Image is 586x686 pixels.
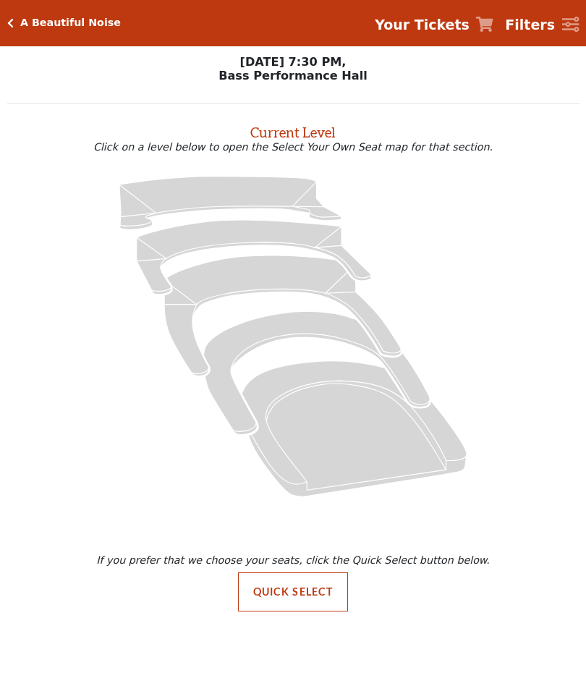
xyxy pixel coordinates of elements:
p: [DATE] 7:30 PM, Bass Performance Hall [7,55,579,82]
a: Your Tickets [375,14,493,35]
strong: Your Tickets [375,17,470,33]
a: Click here to go back to filters [7,18,14,28]
strong: Filters [505,17,555,33]
path: Orchestra / Parterre Circle - Seats Available: 16 [242,360,467,496]
path: Lower Gallery - Seats Available: 49 [137,220,371,295]
h2: Current Level [7,118,579,141]
p: Click on a level below to open the Select Your Own Seat map for that section. [7,141,579,153]
p: If you prefer that we choose your seats, click the Quick Select button below. [10,554,576,566]
button: Quick Select [238,572,349,611]
a: Filters [505,14,579,35]
path: Upper Gallery - Seats Available: 283 [119,176,341,229]
h5: A Beautiful Noise [20,17,121,29]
